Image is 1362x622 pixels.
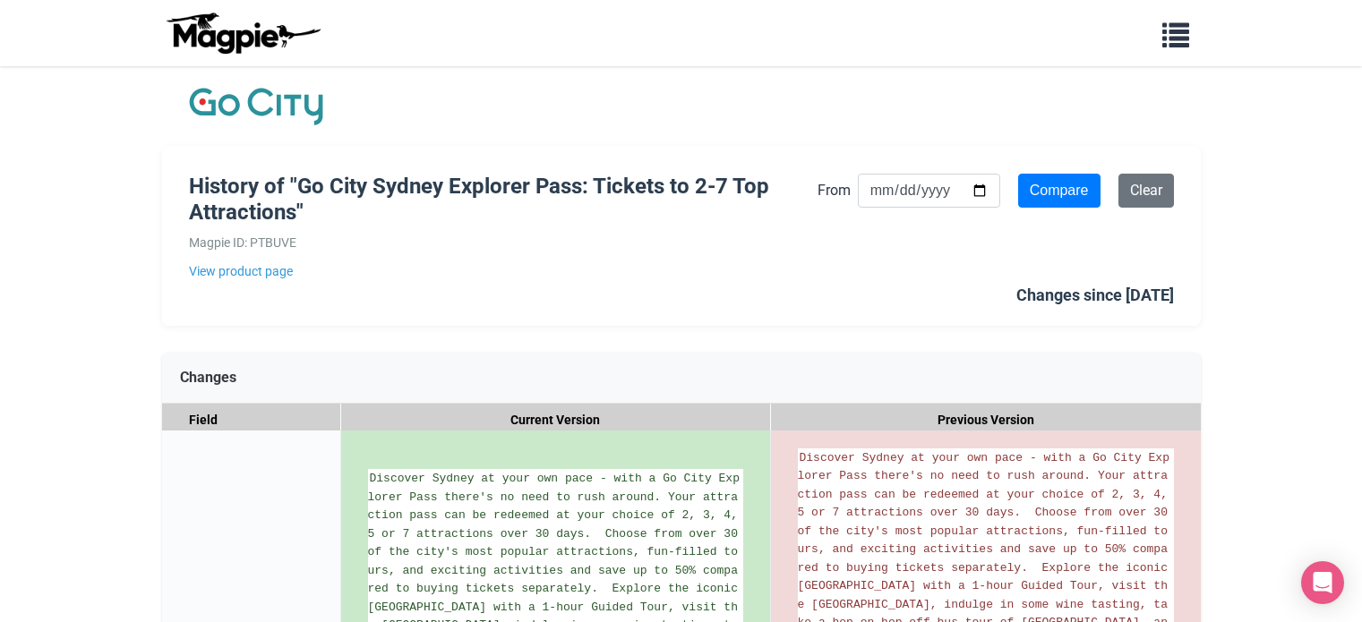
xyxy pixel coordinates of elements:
a: Clear [1118,174,1174,208]
div: Magpie ID: PTBUVE [189,233,818,252]
div: Open Intercom Messenger [1301,561,1344,604]
label: From [818,179,851,202]
img: Company Logo [189,84,323,129]
div: Previous Version [771,404,1201,437]
h1: History of "Go City Sydney Explorer Pass: Tickets to 2-7 Top Attractions" [189,174,818,226]
div: Changes [162,353,1201,404]
div: Current Version [341,404,771,437]
a: View product page [189,261,818,281]
input: Compare [1018,174,1101,208]
div: Changes since [DATE] [1016,283,1174,309]
div: Field [162,404,341,437]
img: logo-ab69f6fb50320c5b225c76a69d11143b.png [162,12,323,55]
